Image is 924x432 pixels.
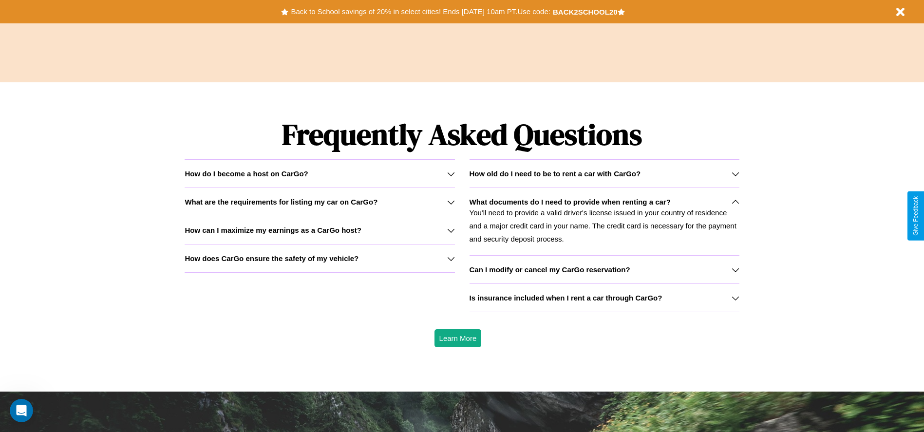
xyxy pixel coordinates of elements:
[185,169,308,178] h3: How do I become a host on CarGo?
[185,254,358,263] h3: How does CarGo ensure the safety of my vehicle?
[553,8,618,16] b: BACK2SCHOOL20
[470,198,671,206] h3: What documents do I need to provide when renting a car?
[470,169,641,178] h3: How old do I need to be to rent a car with CarGo?
[434,329,482,347] button: Learn More
[470,206,739,245] p: You'll need to provide a valid driver's license issued in your country of residence and a major c...
[470,265,630,274] h3: Can I modify or cancel my CarGo reservation?
[288,5,552,19] button: Back to School savings of 20% in select cities! Ends [DATE] 10am PT.Use code:
[185,198,377,206] h3: What are the requirements for listing my car on CarGo?
[470,294,662,302] h3: Is insurance included when I rent a car through CarGo?
[185,226,361,234] h3: How can I maximize my earnings as a CarGo host?
[912,196,919,236] div: Give Feedback
[185,110,739,159] h1: Frequently Asked Questions
[10,399,33,422] iframe: Intercom live chat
